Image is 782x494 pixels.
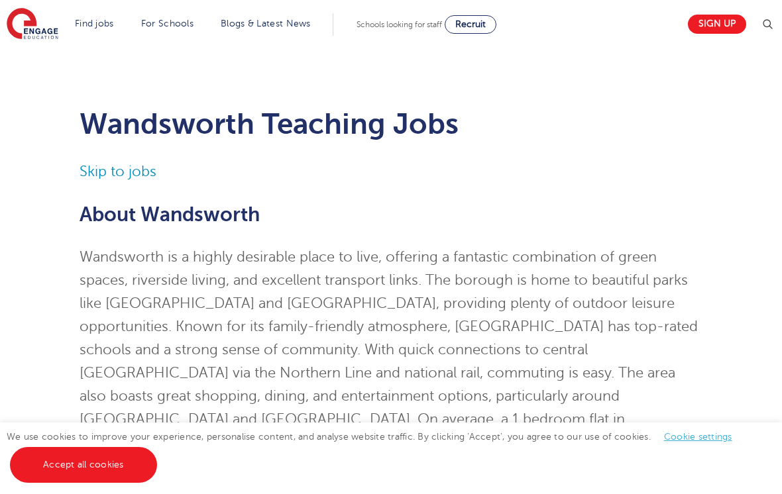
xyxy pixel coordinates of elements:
a: Skip to jobs [80,164,156,179]
a: Blogs & Latest News [221,19,311,28]
span: Recruit [455,19,486,29]
p: Wandsworth is a highly desirable place to live, offering a fantastic combination of green spaces,... [80,246,702,454]
img: Engage Education [7,8,58,41]
h2: About Wandsworth [80,203,702,226]
a: For Schools [141,19,194,28]
a: Accept all cookies [10,447,157,483]
h1: Wandsworth Teaching Jobs [80,107,702,140]
span: Schools looking for staff [357,20,442,29]
a: Recruit [445,15,496,34]
a: Sign up [688,15,746,34]
span: We use cookies to improve your experience, personalise content, and analyse website traffic. By c... [7,432,746,469]
a: Cookie settings [664,432,732,442]
a: Find jobs [75,19,114,28]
